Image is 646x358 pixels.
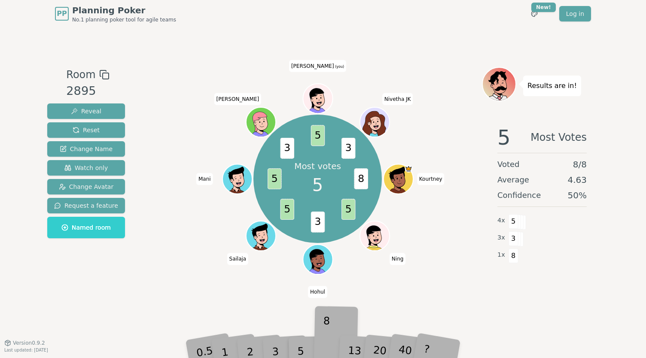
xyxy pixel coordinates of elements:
button: New! [527,6,542,21]
span: Click to change your name [382,93,413,105]
span: Click to change your name [214,93,262,105]
p: Results are in! [527,80,577,92]
span: Click to change your name [196,173,213,185]
span: Change Name [60,145,113,153]
button: Change Name [47,141,125,157]
span: 3 [311,212,324,233]
span: No.1 planning poker tool for agile teams [72,16,176,23]
span: Most Votes [530,127,587,148]
span: Reset [73,126,100,134]
span: Last updated: [DATE] [4,348,48,352]
p: Most votes [294,160,341,172]
span: 4.63 [567,174,587,186]
span: 5 [280,199,294,220]
a: PPPlanning PokerNo.1 planning poker tool for agile teams [55,4,176,23]
span: (you) [334,64,344,68]
span: 5 [341,199,355,220]
span: Room [66,67,95,82]
span: 5 [312,172,323,198]
span: 3 [509,231,518,246]
span: Kourtney is the host [405,165,412,172]
span: 5 [311,125,324,146]
button: Named room [47,217,125,238]
span: 8 / 8 [573,158,587,170]
span: 4 x [497,216,505,225]
span: 1 x [497,250,505,260]
button: Version0.9.2 [4,340,45,346]
span: Version 0.9.2 [13,340,45,346]
span: Click to change your name [289,60,346,72]
span: Watch only [64,164,108,172]
div: 2895 [66,82,109,100]
span: Click to change your name [390,253,406,265]
span: Click to change your name [417,173,445,185]
span: 5 [268,168,281,189]
span: 3 x [497,233,505,243]
span: Confidence [497,189,541,201]
a: Log in [559,6,591,21]
span: 5 [497,127,511,148]
button: Reset [47,122,125,138]
span: 50 % [568,189,587,201]
span: PP [57,9,67,19]
span: Voted [497,158,520,170]
span: Reveal [71,107,101,115]
span: Click to change your name [308,286,327,298]
span: 5 [509,214,518,229]
span: Change Avatar [59,182,114,191]
button: Reveal [47,103,125,119]
span: 3 [280,138,294,159]
button: Request a feature [47,198,125,213]
button: Click to change your avatar [304,85,332,112]
div: New! [531,3,556,12]
span: 3 [341,138,355,159]
span: 8 [354,168,368,189]
button: Watch only [47,160,125,176]
span: Click to change your name [227,253,249,265]
span: Average [497,174,529,186]
span: Named room [61,223,111,232]
button: Change Avatar [47,179,125,194]
span: Planning Poker [72,4,176,16]
span: Request a feature [54,201,118,210]
span: 8 [509,249,518,263]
